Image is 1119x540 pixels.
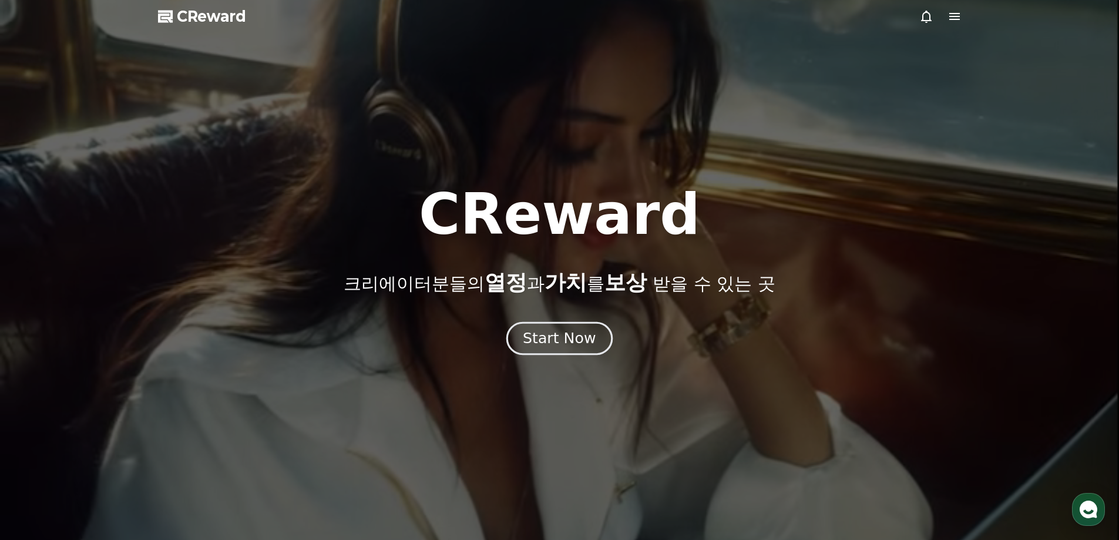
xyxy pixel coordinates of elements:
[37,390,44,400] span: 홈
[177,7,246,26] span: CReward
[182,390,196,400] span: 설정
[107,391,122,400] span: 대화
[506,321,613,355] button: Start Now
[545,270,587,294] span: 가치
[344,271,775,294] p: 크리에이터분들의 과 를 받을 수 있는 곳
[158,7,246,26] a: CReward
[604,270,647,294] span: 보상
[4,373,78,402] a: 홈
[78,373,152,402] a: 대화
[509,334,610,346] a: Start Now
[523,328,596,348] div: Start Now
[419,186,700,243] h1: CReward
[152,373,226,402] a: 설정
[485,270,527,294] span: 열정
